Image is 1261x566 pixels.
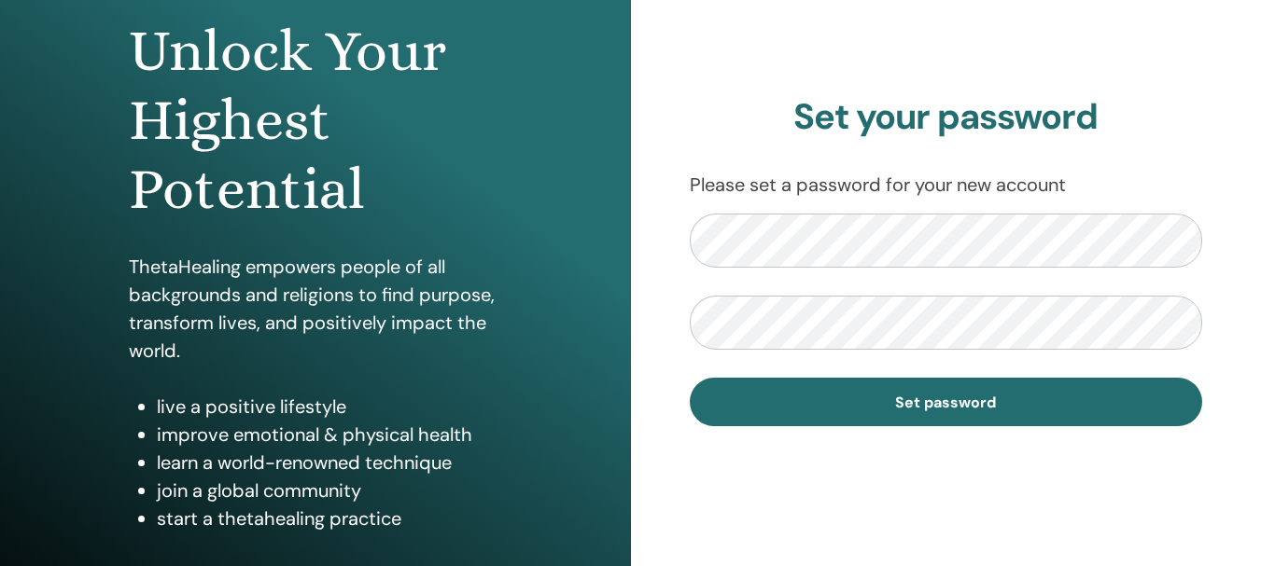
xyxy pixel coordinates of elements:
span: Set password [895,393,996,412]
li: join a global community [157,476,502,504]
li: live a positive lifestyle [157,393,502,421]
button: Set password [690,378,1203,426]
li: improve emotional & physical health [157,421,502,449]
h2: Set your password [690,96,1203,139]
li: start a thetahealing practice [157,504,502,532]
p: Please set a password for your new account [690,171,1203,199]
h1: Unlock Your Highest Potential [129,17,502,225]
p: ThetaHealing empowers people of all backgrounds and religions to find purpose, transform lives, a... [129,253,502,365]
li: learn a world-renowned technique [157,449,502,476]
